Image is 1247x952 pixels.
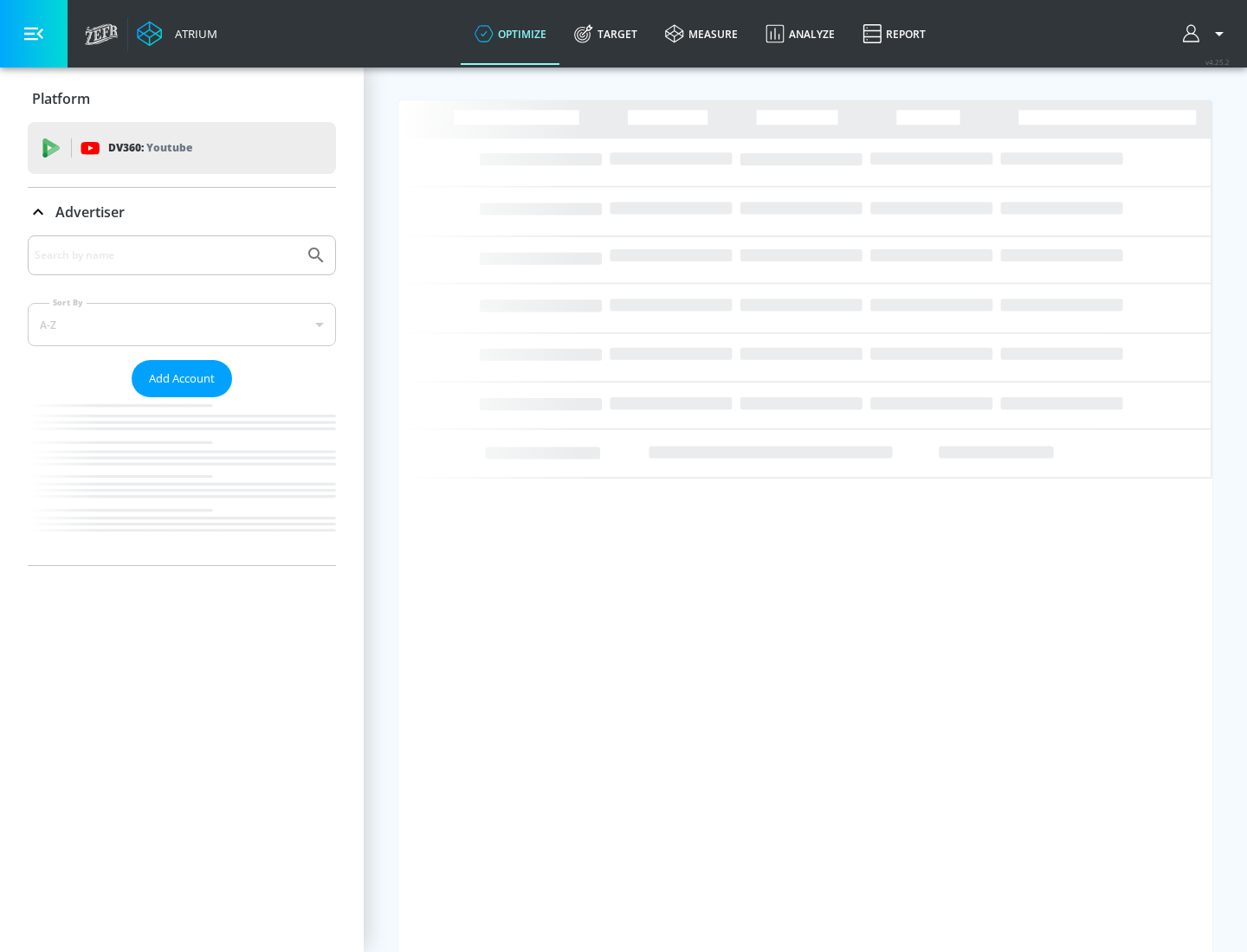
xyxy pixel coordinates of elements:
nav: list of Advertiser [28,397,336,565]
a: Atrium [137,21,217,47]
div: Advertiser [28,235,336,565]
div: Atrium [168,26,217,42]
div: A-Z [28,303,336,346]
p: DV360: [108,138,192,158]
span: v 4.25.2 [1205,57,1230,67]
button: Add Account [132,360,232,397]
a: Report [849,3,940,65]
div: DV360: Youtube [28,122,336,174]
input: Search by name [35,244,297,267]
a: optimize [461,3,560,65]
p: Platform [32,89,90,108]
a: Target [560,3,651,65]
div: Advertiser [28,188,336,236]
a: measure [651,3,752,65]
p: Advertiser [55,203,125,222]
a: Analyze [752,3,849,65]
p: Youtube [146,138,192,157]
div: Platform [28,74,336,123]
span: Add Account [149,369,215,389]
label: Sort By [49,297,87,308]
